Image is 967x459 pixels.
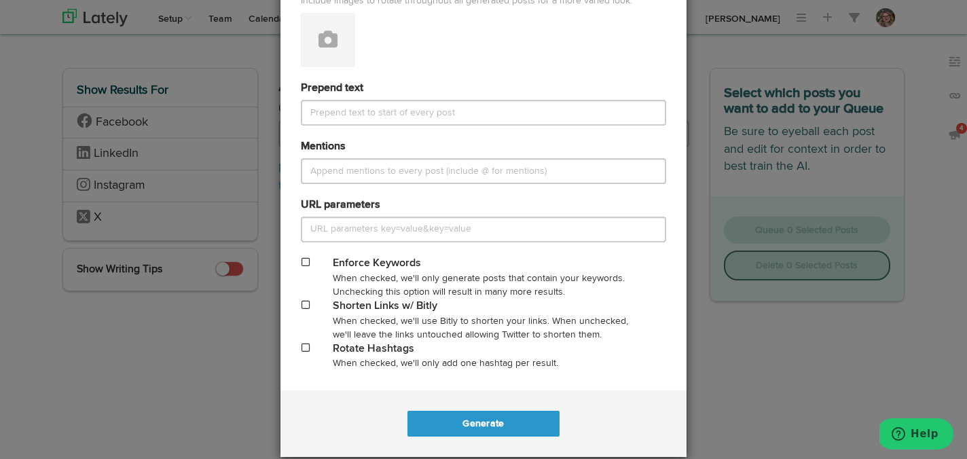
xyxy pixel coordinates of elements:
div: When checked, we'll only add one hashtag per result. [333,356,634,370]
iframe: Opens a widget where you can find more information [879,418,953,452]
input: URL parameters key=value&key=value [301,217,666,242]
div: Enforce Keywords [333,256,634,272]
div: When checked, we'll only generate posts that contain your keywords. Unchecking this option will r... [333,272,634,299]
div: Rotate Hashtags [333,342,634,357]
input: Append mentions to every post (include @ for mentions) [301,158,666,184]
label: Prepend text [301,81,363,96]
input: Prepend text to start of every post [301,100,666,126]
div: When checked, we'll use Bitly to shorten your links. When unchecked, we'll leave the links untouc... [333,314,634,342]
div: Shorten Links w/ Bitly [333,299,634,314]
label: Mentions [301,139,346,155]
label: URL parameters [301,198,380,213]
button: Generate [407,411,559,437]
